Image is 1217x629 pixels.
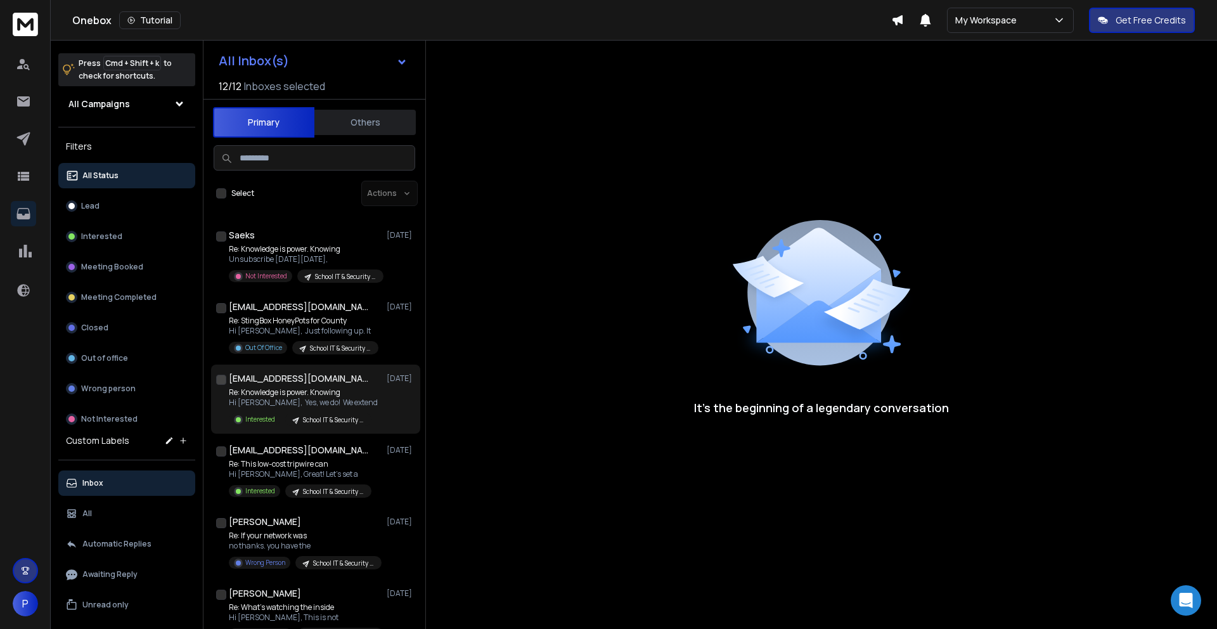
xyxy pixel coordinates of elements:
[82,478,103,488] p: Inbox
[82,509,92,519] p: All
[387,445,415,455] p: [DATE]
[229,301,368,313] h1: [EMAIL_ADDRESS][DOMAIN_NAME]
[81,231,122,242] p: Interested
[58,470,195,496] button: Inbox
[81,384,136,394] p: Wrong person
[81,262,143,272] p: Meeting Booked
[313,559,374,568] p: School IT & Security Campaign [DATE]
[229,613,381,623] p: Hi [PERSON_NAME], This is not
[58,138,195,155] h3: Filters
[229,444,368,457] h1: [EMAIL_ADDRESS][DOMAIN_NAME]
[66,434,129,447] h3: Custom Labels
[58,224,195,249] button: Interested
[81,292,157,302] p: Meeting Completed
[13,591,38,616] button: P
[72,11,891,29] div: Onebox
[58,91,195,117] button: All Campaigns
[229,244,381,254] p: Re: Knowledge is power. Knowing
[82,600,129,610] p: Unread only
[231,188,254,198] label: Select
[314,108,416,136] button: Others
[303,415,364,425] p: School IT & Security Campaign [DATE]
[229,316,378,326] p: Re: StingBox HoneyPots for County
[58,346,195,371] button: Out of office
[387,588,415,599] p: [DATE]
[387,517,415,527] p: [DATE]
[81,353,128,363] p: Out of office
[245,415,275,424] p: Interested
[81,201,100,211] p: Lead
[119,11,181,29] button: Tutorial
[229,602,381,613] p: Re: What’s watching the inside
[229,254,381,264] p: Unsubscribe [DATE][DATE],
[1089,8,1195,33] button: Get Free Credits
[213,107,314,138] button: Primary
[303,487,364,496] p: School IT & Security Campaign [DATE]
[955,14,1022,27] p: My Workspace
[229,459,371,469] p: Re: This low-cost tripwire can
[229,387,378,398] p: Re: Knowledge is power. Knowing
[81,323,108,333] p: Closed
[103,56,161,70] span: Cmd + Shift + k
[229,469,371,479] p: Hi [PERSON_NAME], Great! Let's set a
[245,343,282,353] p: Out Of Office
[58,193,195,219] button: Lead
[1116,14,1186,27] p: Get Free Credits
[81,414,138,424] p: Not Interested
[58,315,195,340] button: Closed
[219,55,289,67] h1: All Inbox(s)
[58,376,195,401] button: Wrong person
[229,229,255,242] h1: Saeks
[58,592,195,618] button: Unread only
[229,372,368,385] h1: [EMAIL_ADDRESS][DOMAIN_NAME]
[245,486,275,496] p: Interested
[310,344,371,353] p: School IT & Security Campaign [DATE]
[68,98,130,110] h1: All Campaigns
[58,163,195,188] button: All Status
[229,531,381,541] p: Re: If your network was
[245,558,285,567] p: Wrong Person
[229,587,301,600] h1: [PERSON_NAME]
[387,230,415,240] p: [DATE]
[315,272,376,282] p: School IT & Security Campaign [DATE]
[58,254,195,280] button: Meeting Booked
[58,285,195,310] button: Meeting Completed
[58,531,195,557] button: Automatic Replies
[58,562,195,587] button: Awaiting Reply
[229,398,378,408] p: Hi [PERSON_NAME], Yes, we do! We extend
[58,406,195,432] button: Not Interested
[219,79,241,94] span: 12 / 12
[245,271,287,281] p: Not Interested
[82,171,119,181] p: All Status
[387,373,415,384] p: [DATE]
[79,57,172,82] p: Press to check for shortcuts.
[387,302,415,312] p: [DATE]
[229,326,378,336] p: Hi [PERSON_NAME], Just following up. It
[82,569,138,580] p: Awaiting Reply
[694,399,949,417] p: It’s the beginning of a legendary conversation
[229,516,301,528] h1: [PERSON_NAME]
[82,539,151,549] p: Automatic Replies
[1171,585,1201,616] div: Open Intercom Messenger
[229,541,381,551] p: no thanks. you have the
[209,48,418,74] button: All Inbox(s)
[58,501,195,526] button: All
[244,79,325,94] h3: Inboxes selected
